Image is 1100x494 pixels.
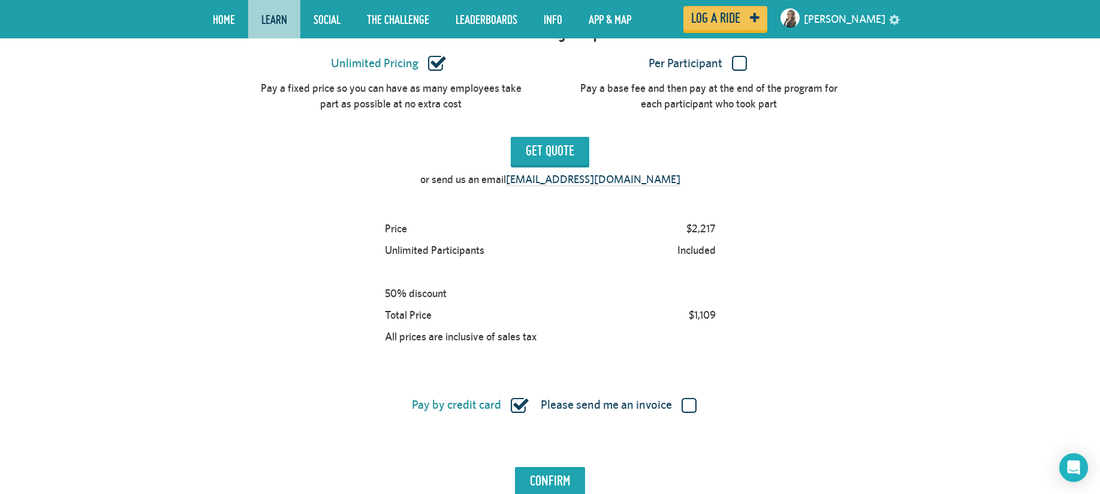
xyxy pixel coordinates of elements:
a: LEARN [252,4,296,34]
label: Per Participant [560,56,836,71]
label: Please send me an invoice [541,397,697,413]
a: [PERSON_NAME] [804,5,885,34]
div: Unlimited Participants [379,239,490,261]
div: 50% discount [379,283,452,304]
h1: Choose a budget option: [468,19,633,43]
p: or send us an email [420,172,680,187]
div: Open Intercom Messenger [1059,453,1088,482]
div: $2,217 [681,218,721,239]
a: [EMAIL_ADDRESS][DOMAIN_NAME] [506,173,680,186]
label: Unlimited Pricing [251,56,526,71]
a: settings drop down toggle [889,13,900,25]
div: Price [379,218,412,239]
div: Pay a fixed price so you can have as many employees take part as possible at no extra cost [254,80,529,111]
a: Leaderboards [447,4,526,34]
div: All prices are inclusive of sales tax [379,326,542,348]
div: Total Price [379,304,437,326]
a: Info [535,4,571,34]
div: $1,109 [683,304,721,326]
a: Home [204,4,244,34]
a: The Challenge [358,4,438,34]
div: Included [672,239,721,261]
a: App & Map [580,4,640,34]
img: Small navigation user avatar [780,8,800,28]
label: Pay by credit card [412,397,529,413]
a: Log a ride [683,6,767,30]
span: Log a ride [691,13,740,23]
input: Get Quote [511,137,589,164]
div: Pay a base fee and then pay at the end of the program for each participant who took part [572,80,847,111]
a: Social [305,4,349,34]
